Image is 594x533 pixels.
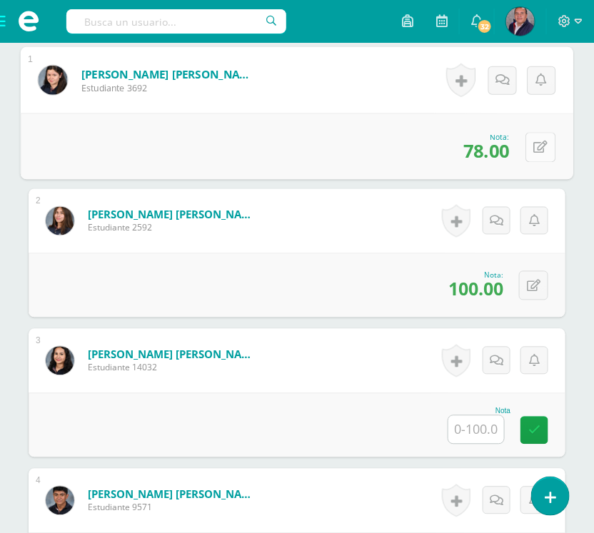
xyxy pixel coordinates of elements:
[88,208,259,222] a: [PERSON_NAME] [PERSON_NAME]
[506,7,535,36] img: ebd243e3b242d3748138e7f8e32796dc.png
[448,416,504,444] input: 0-100.0
[88,222,259,234] span: Estudiante 2592
[477,19,493,34] span: 32
[88,502,259,514] span: Estudiante 9571
[463,138,510,163] span: 78.00
[66,9,286,34] input: Busca un usuario...
[46,207,74,235] img: 5d13b905c38bd252d7532fa21c630052.png
[46,487,74,515] img: 795c0fc0bd33a4d5ca694c9869569753.png
[46,347,74,375] img: bb268f935d48f0dc57f0577c7119e877.png
[38,66,67,95] img: 253e8c82bf977de0b19eed067a80ed7b.png
[448,407,510,415] div: Nota
[88,487,259,502] a: [PERSON_NAME] [PERSON_NAME]
[88,347,259,362] a: [PERSON_NAME] [PERSON_NAME]
[81,81,258,94] span: Estudiante 3692
[463,131,510,141] div: Nota:
[448,270,503,280] div: Nota:
[88,362,259,374] span: Estudiante 14032
[448,277,503,301] span: 100.00
[81,67,258,82] a: [PERSON_NAME] [PERSON_NAME]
